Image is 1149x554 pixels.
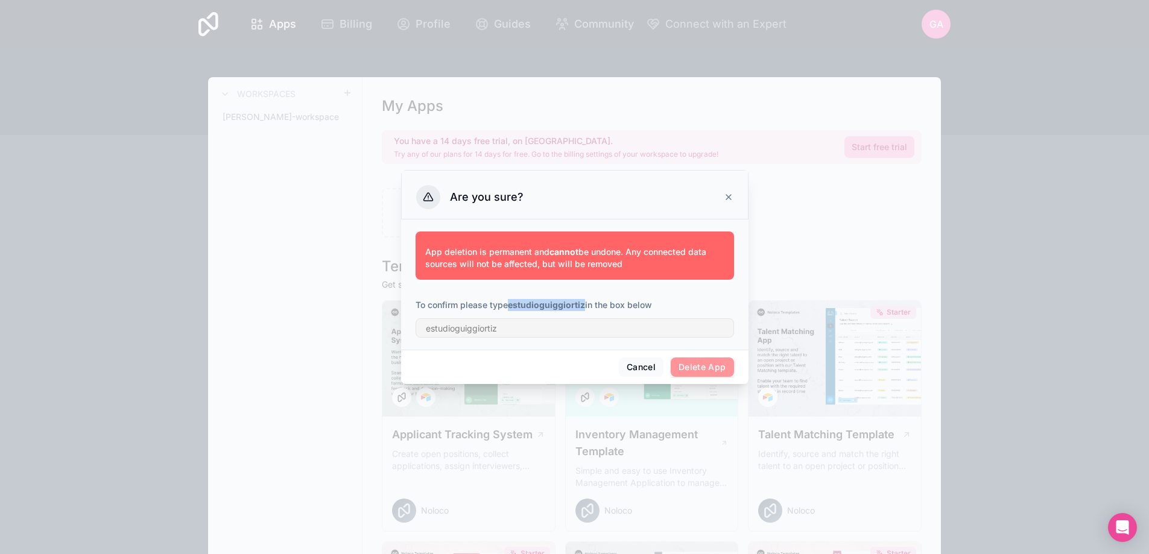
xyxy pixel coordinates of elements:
[619,357,663,377] button: Cancel
[1108,513,1137,542] div: Open Intercom Messenger
[416,299,734,311] p: To confirm please type in the box below
[450,190,524,204] h3: Are you sure?
[416,318,734,338] input: estudioguiggiortiz
[508,300,585,310] strong: estudioguiggiortiz
[425,246,724,270] p: App deletion is permanent and be undone. Any connected data sources will not be affected, but wil...
[549,247,578,257] strong: cannot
